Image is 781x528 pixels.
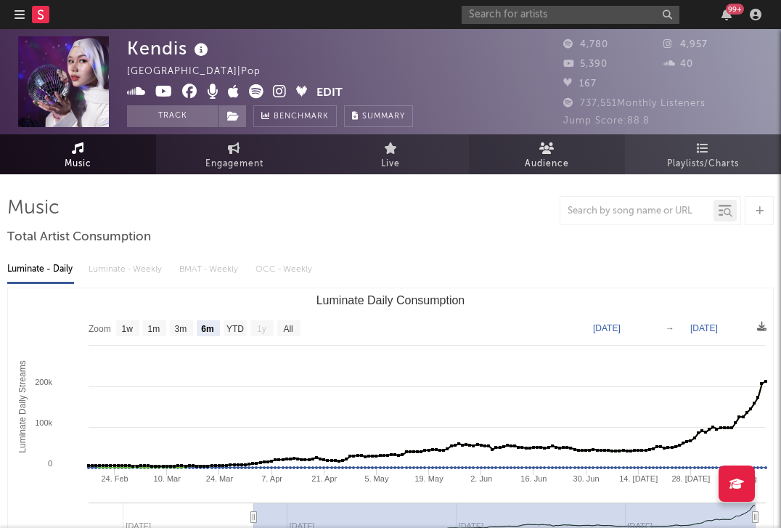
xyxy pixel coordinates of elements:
[563,116,650,126] span: Jump Score: 88.8
[415,474,444,483] text: 19. May
[7,257,74,282] div: Luminate - Daily
[563,79,597,89] span: 167
[7,229,151,246] span: Total Artist Consumption
[127,105,218,127] button: Track
[122,324,134,334] text: 1w
[593,323,621,333] text: [DATE]
[65,155,91,173] span: Music
[563,99,706,108] span: 737,551 Monthly Listeners
[462,6,679,24] input: Search for artists
[619,474,658,483] text: 14. [DATE]
[201,324,213,334] text: 6m
[17,360,28,452] text: Luminate Daily Streams
[625,134,781,174] a: Playlists/Charts
[381,155,400,173] span: Live
[729,474,756,483] text: 11. Aug
[520,474,547,483] text: 16. Jun
[154,474,181,483] text: 10. Mar
[274,108,329,126] span: Benchmark
[257,324,266,334] text: 1y
[666,323,674,333] text: →
[127,63,277,81] div: [GEOGRAPHIC_DATA] | Pop
[35,418,52,427] text: 100k
[156,134,312,174] a: Engagement
[311,474,337,483] text: 21. Apr
[563,40,608,49] span: 4,780
[35,378,52,386] text: 200k
[667,155,739,173] span: Playlists/Charts
[316,294,465,306] text: Luminate Daily Consumption
[364,474,389,483] text: 5. May
[663,40,708,49] span: 4,957
[283,324,293,334] text: All
[175,324,187,334] text: 3m
[721,9,732,20] button: 99+
[560,206,713,217] input: Search by song name or URL
[690,323,718,333] text: [DATE]
[261,474,282,483] text: 7. Apr
[469,134,625,174] a: Audience
[127,36,212,60] div: Kendis
[253,105,337,127] a: Benchmark
[362,113,405,121] span: Summary
[563,60,608,69] span: 5,390
[663,60,693,69] span: 40
[470,474,492,483] text: 2. Jun
[48,459,52,468] text: 0
[101,474,128,483] text: 24. Feb
[226,324,244,334] text: YTD
[344,105,413,127] button: Summary
[671,474,710,483] text: 28. [DATE]
[316,84,343,102] button: Edit
[205,155,263,173] span: Engagement
[312,134,468,174] a: Live
[726,4,744,15] div: 99 +
[573,474,600,483] text: 30. Jun
[148,324,160,334] text: 1m
[525,155,569,173] span: Audience
[89,324,111,334] text: Zoom
[206,474,234,483] text: 24. Mar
